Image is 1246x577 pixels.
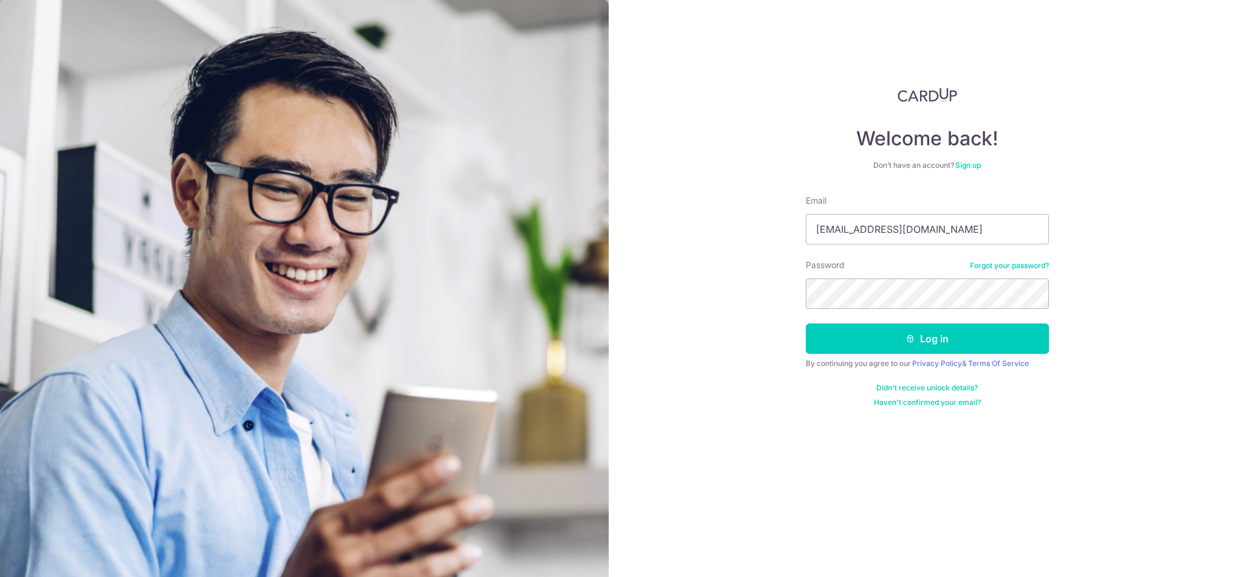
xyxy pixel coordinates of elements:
[806,161,1049,170] div: Don’t have an account?
[806,259,845,271] label: Password
[806,195,826,207] label: Email
[806,359,1049,368] div: By continuing you agree to our &
[955,161,981,170] a: Sign up
[876,383,978,393] a: Didn't receive unlock details?
[968,359,1029,368] a: Terms Of Service
[898,88,957,102] img: CardUp Logo
[970,261,1049,271] a: Forgot your password?
[912,359,962,368] a: Privacy Policy
[806,126,1049,151] h4: Welcome back!
[806,323,1049,354] button: Log in
[806,214,1049,244] input: Enter your Email
[874,398,981,407] a: Haven't confirmed your email?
